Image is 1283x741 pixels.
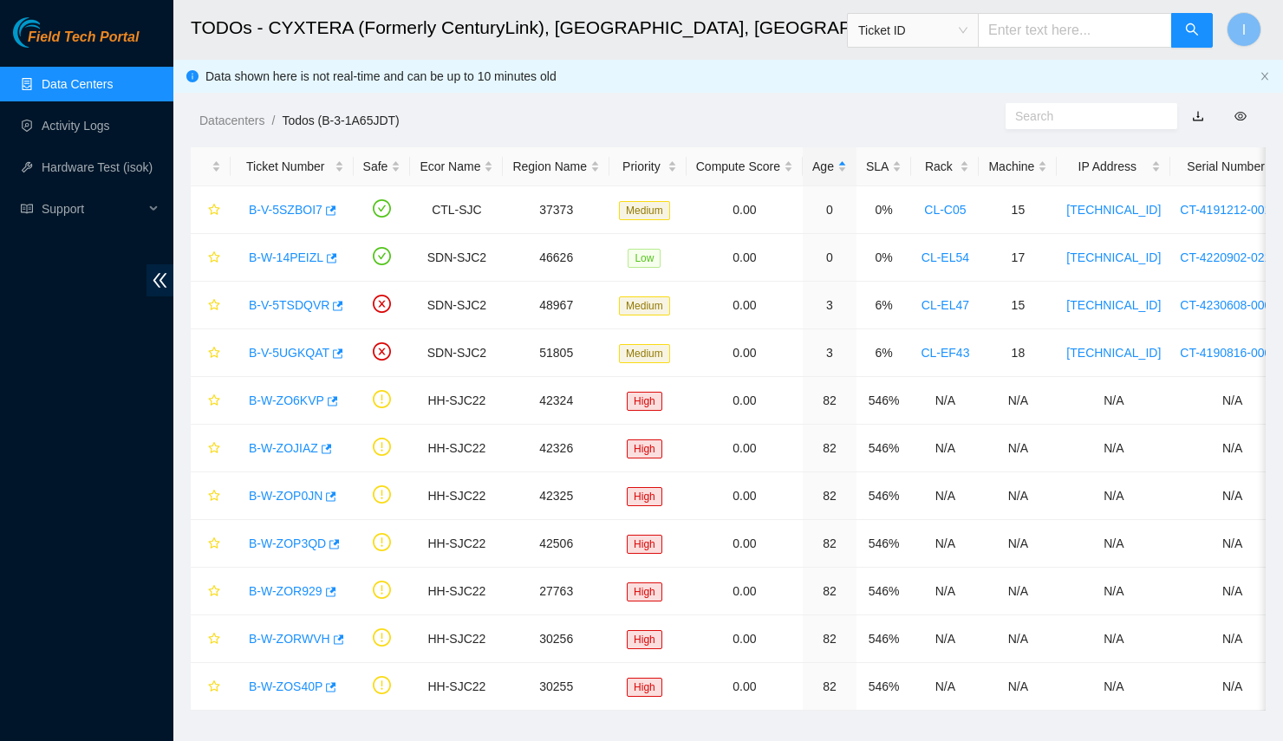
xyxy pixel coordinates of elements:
a: [TECHNICAL_ID] [1066,298,1161,312]
td: 546% [856,615,911,663]
td: N/A [1057,425,1170,472]
a: [TECHNICAL_ID] [1066,250,1161,264]
td: 6% [856,329,911,377]
span: eye [1234,110,1247,122]
button: star [200,387,221,414]
a: B-W-ZOS40P [249,679,322,693]
td: 82 [803,615,856,663]
td: 15 [979,282,1057,329]
td: 0.00 [687,425,803,472]
span: exclamation-circle [373,628,391,647]
span: star [208,633,220,647]
td: 0.00 [687,615,803,663]
td: 51805 [503,329,609,377]
button: I [1227,12,1261,47]
td: 82 [803,568,856,615]
span: Medium [619,344,670,363]
span: star [208,490,220,504]
td: 46626 [503,234,609,282]
a: download [1192,109,1204,123]
td: 42506 [503,520,609,568]
td: N/A [911,377,979,425]
a: B-W-ZOR929 [249,584,322,598]
span: star [208,251,220,265]
span: exclamation-circle [373,485,391,504]
a: B-W-ZO6KVP [249,393,324,407]
td: 0.00 [687,282,803,329]
span: close [1260,71,1270,81]
td: CTL-SJC [410,186,503,234]
a: Hardware Test (isok) [42,160,153,174]
td: N/A [979,520,1057,568]
td: 18 [979,329,1057,377]
td: 42325 [503,472,609,520]
input: Enter text here... [978,13,1172,48]
td: 27763 [503,568,609,615]
td: 37373 [503,186,609,234]
td: 0.00 [687,186,803,234]
button: star [200,482,221,510]
span: star [208,537,220,551]
span: I [1242,19,1246,41]
td: 546% [856,472,911,520]
button: star [200,434,221,462]
td: N/A [1057,615,1170,663]
span: Ticket ID [858,17,967,43]
td: 48967 [503,282,609,329]
a: [TECHNICAL_ID] [1066,346,1161,360]
span: Medium [619,296,670,315]
button: star [200,577,221,605]
a: CL-EL54 [922,250,969,264]
span: exclamation-circle [373,581,391,599]
span: Low [628,249,661,268]
button: star [200,625,221,653]
span: exclamation-circle [373,390,391,408]
button: star [200,673,221,700]
td: 546% [856,520,911,568]
td: N/A [911,615,979,663]
span: High [627,487,662,506]
td: HH-SJC22 [410,568,503,615]
td: 82 [803,663,856,711]
td: 82 [803,520,856,568]
button: download [1179,102,1217,130]
a: B-V-5UGKQAT [249,346,329,360]
td: 15 [979,186,1057,234]
td: N/A [979,472,1057,520]
td: N/A [979,377,1057,425]
td: N/A [979,663,1057,711]
span: star [208,442,220,456]
td: N/A [911,568,979,615]
td: N/A [979,568,1057,615]
span: star [208,585,220,599]
td: 30256 [503,615,609,663]
a: CL-EF43 [921,346,969,360]
td: 30255 [503,663,609,711]
td: 0.00 [687,472,803,520]
span: Medium [619,201,670,220]
td: 42326 [503,425,609,472]
input: Search [1015,107,1154,126]
button: star [200,291,221,319]
td: SDN-SJC2 [410,282,503,329]
span: star [208,394,220,408]
td: 82 [803,377,856,425]
span: check-circle [373,247,391,265]
a: CL-EL47 [922,298,969,312]
span: High [627,439,662,458]
span: High [627,630,662,649]
td: 82 [803,425,856,472]
span: star [208,680,220,694]
td: HH-SJC22 [410,377,503,425]
td: 546% [856,377,911,425]
span: exclamation-circle [373,533,391,551]
td: 0 [803,186,856,234]
a: Data Centers [42,77,113,91]
span: High [627,392,662,411]
button: star [200,244,221,271]
a: B-W-ZOP3QD [249,536,326,550]
span: close-circle [373,342,391,361]
a: [TECHNICAL_ID] [1066,203,1161,217]
td: N/A [911,425,979,472]
td: 0.00 [687,377,803,425]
